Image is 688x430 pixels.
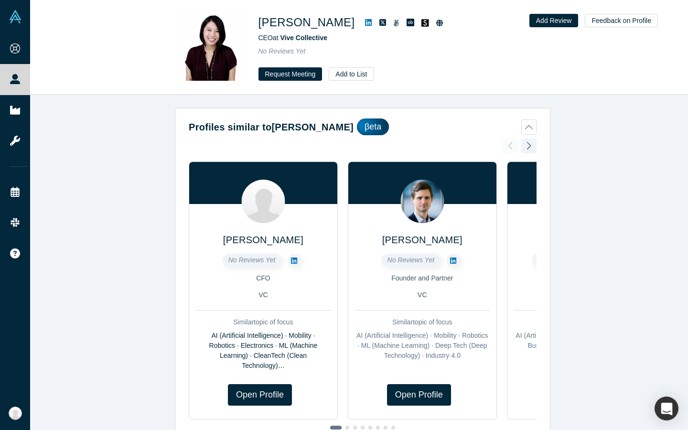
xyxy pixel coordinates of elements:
div: Similar topic of focus [196,317,331,327]
a: [PERSON_NAME] [382,235,462,245]
button: Profiles similar to[PERSON_NAME]βeta [189,118,537,135]
button: Request Meeting [258,67,322,81]
div: VC [196,290,331,300]
span: No Reviews Yet [228,256,276,264]
div: βeta [357,118,389,135]
img: Chris Cheever's Profile Image [400,180,444,223]
span: AI (Artificial Intelligence) · B2B (Business-to-Business) · ML (Machine Learning) · Consumer [516,332,647,359]
button: Add Review [529,14,579,27]
span: AI (Artificial Intelligence) · Mobility · Robotics · ML (Machine Learning) · Deep Tech (Deep Tech... [356,332,488,359]
button: Add to List [329,67,374,81]
h2: Profiles similar to [PERSON_NAME] [189,120,354,134]
span: No Reviews Yet [258,47,306,55]
img: Cheryl Cheng's Profile Image [178,14,245,81]
div: Similar topic of focus [355,317,490,327]
span: CEO at [258,34,328,42]
div: Similar topic of focus [514,317,649,327]
div: AI (Artificial Intelligence) · Mobility · Robotics · Electronics · ML (Machine Learning) · CleanT... [196,331,331,371]
a: Vive Collective [280,34,327,42]
div: VC [514,290,649,300]
img: Temirlan Bulanbay's Account [9,407,22,420]
button: Feedback on Profile [585,14,658,27]
a: [PERSON_NAME] [223,235,303,245]
div: VC [355,290,490,300]
img: Alchemist Vault Logo [9,10,22,23]
a: Open Profile [387,384,451,406]
img: Nuno Leite's Profile Image [241,180,285,223]
h1: [PERSON_NAME] [258,14,355,31]
span: CFO [256,274,270,282]
span: No Reviews Yet [387,256,435,264]
span: Founder and Partner [391,274,453,282]
a: Open Profile [228,384,292,406]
